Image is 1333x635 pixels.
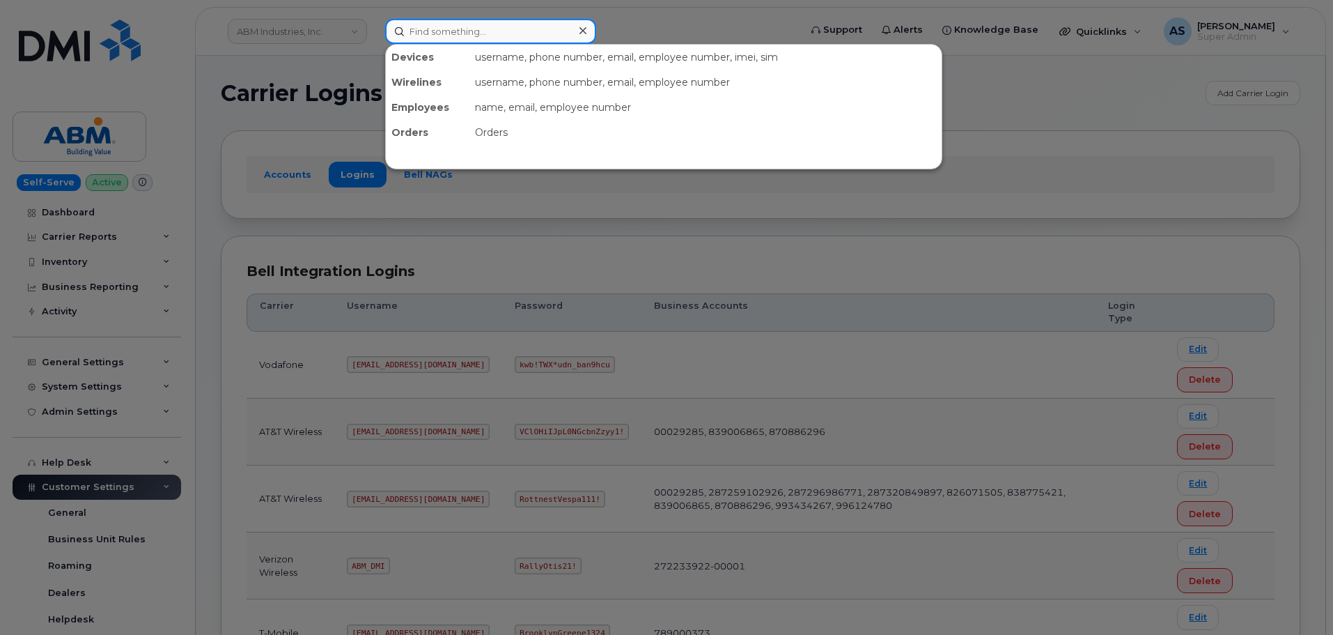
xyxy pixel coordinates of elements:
div: username, phone number, email, employee number [469,70,942,95]
div: Devices [386,45,469,70]
div: Wirelines [386,70,469,95]
div: Orders [469,120,942,145]
div: name, email, employee number [469,95,942,120]
div: Orders [386,120,469,145]
div: Employees [386,95,469,120]
div: username, phone number, email, employee number, imei, sim [469,45,942,70]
